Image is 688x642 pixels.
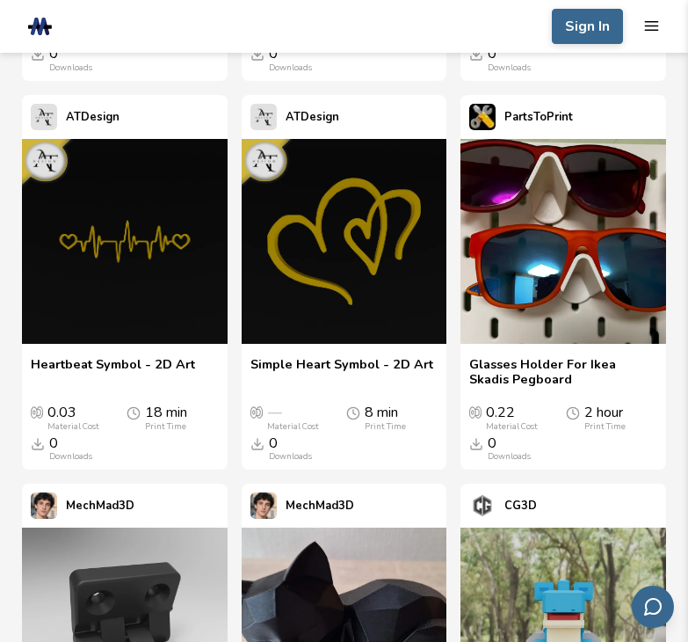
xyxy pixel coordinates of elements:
[460,484,546,528] a: CG3D's profileCG3D
[49,46,92,71] div: 0
[250,492,277,519] img: MechMad3D's profile
[66,495,134,516] p: MechMad3D
[242,484,363,528] a: MechMad3D's profileMechMad3D
[504,495,537,516] p: CG3D
[469,357,657,388] a: Glasses Holder For Ikea Skadis Pegboard
[250,357,433,388] a: Simple Heart Symbol - 2D Art
[488,451,531,461] div: Downloads
[286,106,339,128] p: ATDesign
[250,46,264,62] span: Downloads
[22,95,128,139] a: ATDesign's profileATDesign
[145,421,186,431] div: Print Time
[584,405,626,430] div: 2 hour
[469,46,483,62] span: Downloads
[242,95,348,139] a: ATDesign's profileATDesign
[552,9,623,44] button: Sign In
[488,62,531,72] div: Downloads
[250,405,263,419] span: Average Cost
[269,435,312,461] div: 0
[49,62,92,72] div: Downloads
[486,405,538,430] div: 0.22
[469,492,496,519] img: CG3D's profile
[632,586,674,628] button: Send feedback via email
[127,405,141,420] span: Average Print Time
[31,492,57,519] img: MechMad3D's profile
[31,435,45,451] span: Downloads
[346,405,360,420] span: Average Print Time
[460,95,582,139] a: PartsToPrint's profilePartsToPrint
[47,421,99,431] div: Material Cost
[643,18,660,34] button: mobile navigation menu
[31,357,195,388] a: Heartbeat Symbol - 2D Art
[488,46,531,71] div: 0
[269,451,312,461] div: Downloads
[566,405,580,420] span: Average Print Time
[22,484,143,528] a: MechMad3D's profileMechMad3D
[250,435,264,451] span: Downloads
[488,435,531,461] div: 0
[286,495,354,516] p: MechMad3D
[47,405,99,430] div: 0.03
[269,46,312,71] div: 0
[486,421,538,431] div: Material Cost
[269,62,312,72] div: Downloads
[504,106,573,128] p: PartsToPrint
[31,104,57,130] img: ATDesign's profile
[469,405,482,419] span: Average Cost
[49,451,92,461] div: Downloads
[469,104,496,130] img: PartsToPrint's profile
[250,104,277,130] img: ATDesign's profile
[49,435,92,461] div: 0
[267,405,281,420] span: —
[66,106,119,128] p: ATDesign
[365,421,406,431] div: Print Time
[469,435,483,451] span: Downloads
[31,405,43,419] span: Average Cost
[267,421,319,431] div: Material Cost
[584,421,626,431] div: Print Time
[365,405,406,430] div: 8 min
[31,46,45,62] span: Downloads
[145,405,187,430] div: 18 min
